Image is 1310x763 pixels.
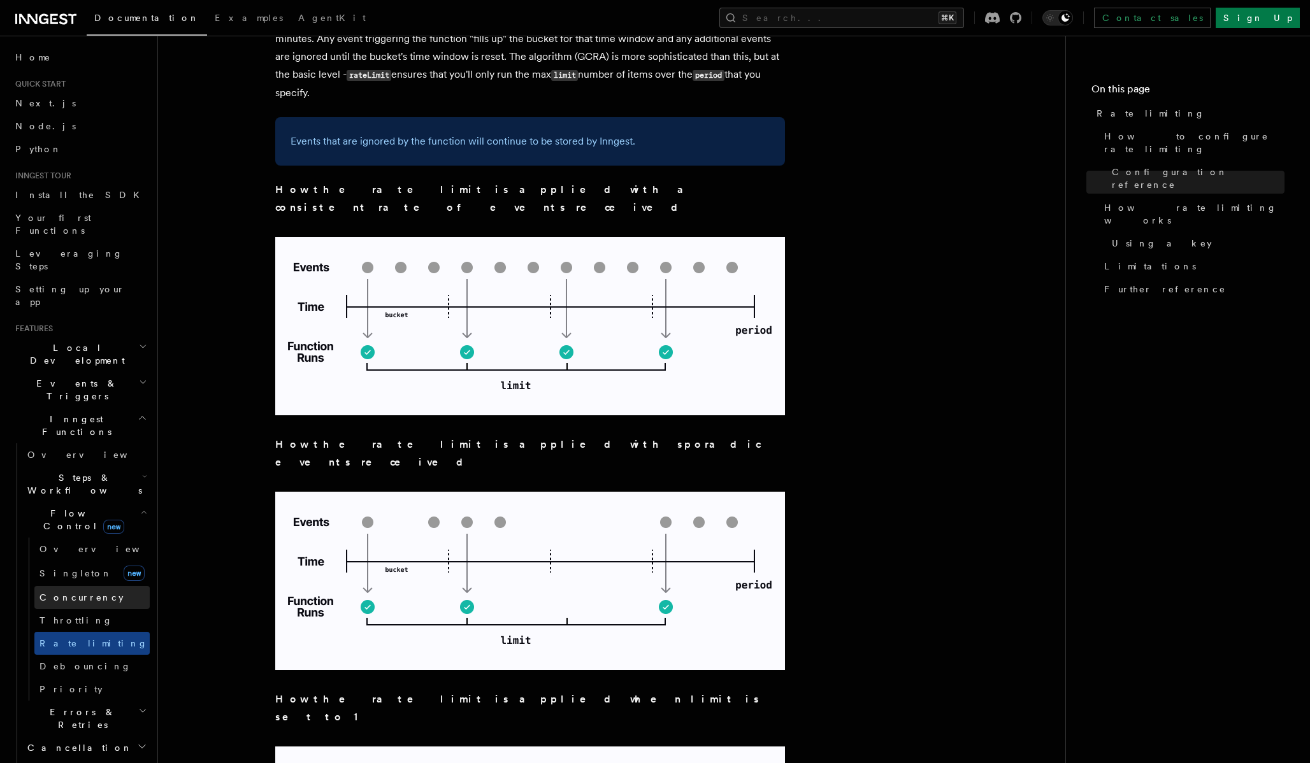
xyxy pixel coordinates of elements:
[34,678,150,701] a: Priority
[15,51,51,64] span: Home
[34,632,150,655] a: Rate limiting
[22,538,150,701] div: Flow Controlnew
[1107,160,1285,196] a: Configuration reference
[15,284,125,307] span: Setting up your app
[15,248,123,271] span: Leveraging Steps
[22,507,140,532] span: Flow Control
[10,115,150,138] a: Node.js
[275,438,760,468] strong: How the rate limit is applied with sporadic events received
[10,278,150,313] a: Setting up your app
[124,566,145,581] span: new
[34,609,150,632] a: Throttling
[551,70,578,81] code: limit
[10,171,71,181] span: Inngest tour
[1112,237,1212,250] span: Using a key
[40,638,148,648] span: Rate limiting
[10,206,150,242] a: Your first Functions
[1112,166,1285,191] span: Configuration reference
[10,242,150,278] a: Leveraging Steps
[10,138,150,160] a: Python
[1107,232,1285,255] a: Using a key
[40,568,112,578] span: Singleton
[1104,260,1196,273] span: Limitations
[22,466,150,502] button: Steps & Workflows
[347,70,391,81] code: rateLimit
[1099,125,1285,160] a: How to configure rate limiting
[22,443,150,466] a: Overview
[10,377,139,403] span: Events & Triggers
[15,144,62,154] span: Python
[693,70,724,81] code: period
[10,324,53,334] span: Features
[22,502,150,538] button: Flow Controlnew
[719,8,964,28] button: Search...⌘K
[22,706,138,731] span: Errors & Retries
[10,341,139,367] span: Local Development
[215,13,283,23] span: Examples
[1094,8,1211,28] a: Contact sales
[1091,82,1285,102] h4: On this page
[207,4,291,34] a: Examples
[22,736,150,759] button: Cancellation
[1104,201,1285,227] span: How rate limiting works
[10,92,150,115] a: Next.js
[1099,255,1285,278] a: Limitations
[40,684,103,694] span: Priority
[10,408,150,443] button: Inngest Functions
[34,538,150,560] a: Overview
[34,560,150,586] a: Singletonnew
[10,46,150,69] a: Home
[34,586,150,609] a: Concurrency
[298,13,366,23] span: AgentKit
[40,544,171,554] span: Overview
[94,13,199,23] span: Documentation
[10,413,138,438] span: Inngest Functions
[1097,107,1205,120] span: Rate limiting
[40,592,124,603] span: Concurrency
[15,98,76,108] span: Next.js
[40,615,113,625] span: Throttling
[103,520,124,534] span: new
[40,661,131,671] span: Debouncing
[15,121,76,131] span: Node.js
[275,492,785,670] img: Visualization of how the rate limit is applied with sporadic events received
[939,11,956,24] kbd: ⌘K
[1099,278,1285,301] a: Further reference
[10,336,150,372] button: Local Development
[275,11,785,102] p: For example, this means that for a and (60 minutes), the bucket time window will be 6 minutes. An...
[10,372,150,408] button: Events & Triggers
[1091,102,1285,125] a: Rate limiting
[291,132,770,150] p: Events that are ignored by the function will continue to be stored by Inngest.
[15,190,147,200] span: Install the SDK
[22,701,150,736] button: Errors & Retries
[10,79,66,89] span: Quick start
[27,450,159,460] span: Overview
[22,741,133,754] span: Cancellation
[275,693,761,723] strong: How the rate limit is applied when limit is set to 1
[87,4,207,36] a: Documentation
[1104,283,1226,296] span: Further reference
[22,471,142,497] span: Steps & Workflows
[34,655,150,678] a: Debouncing
[275,237,785,415] img: Visualization of how the rate limit is applied with a consistent rate of events received
[1099,196,1285,232] a: How rate limiting works
[1216,8,1300,28] a: Sign Up
[1042,10,1073,25] button: Toggle dark mode
[15,213,91,236] span: Your first Functions
[1104,130,1285,155] span: How to configure rate limiting
[10,183,150,206] a: Install the SDK
[275,183,698,213] strong: How the rate limit is applied with a consistent rate of events received
[291,4,373,34] a: AgentKit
